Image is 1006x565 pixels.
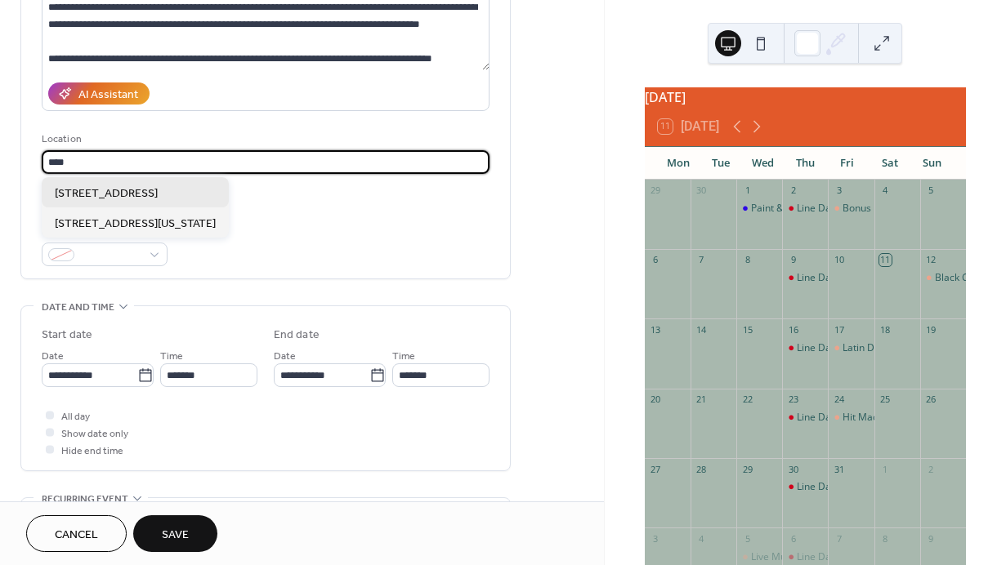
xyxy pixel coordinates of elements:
div: Line Dancing Lessons with Dance Your Boots Off [782,550,828,564]
div: 9 [925,532,937,545]
div: Live Music - Warsloth [751,550,847,564]
div: 19 [925,323,937,336]
div: 2 [925,463,937,475]
div: 1 [741,185,753,197]
span: Recurring event [42,491,128,508]
div: 12 [925,254,937,266]
div: 6 [787,532,799,545]
div: 31 [833,463,845,475]
div: 16 [787,323,799,336]
div: 26 [925,394,937,406]
div: Location [42,131,486,148]
div: Tue [700,147,742,180]
div: Line Dancing Lessons with Dance Your Boots Off [782,480,828,494]
div: Hit Machine - Live Music at Zesti [828,411,874,425]
span: Date [42,348,64,365]
div: 5 [741,532,753,545]
div: 29 [650,185,662,197]
div: 29 [741,463,753,475]
div: Latin Dance Night with DJ CJ [828,341,874,355]
div: 20 [650,394,662,406]
div: Sat [869,147,911,180]
div: 10 [833,254,845,266]
div: 9 [787,254,799,266]
button: Cancel [26,515,127,552]
span: [STREET_ADDRESS] [55,185,158,202]
button: Save [133,515,217,552]
div: 7 [833,532,845,545]
div: Line Dancing Lessons with Dance Your Boots Off [782,411,828,425]
div: 30 [787,463,799,475]
div: Wed [742,147,785,180]
span: Date and time [42,299,114,316]
div: End date [274,327,320,344]
div: Thu [784,147,826,180]
span: All day [61,408,90,425]
div: Mon [658,147,700,180]
div: 2 [787,185,799,197]
span: Time [160,348,183,365]
span: Save [162,527,189,544]
div: Sun [910,147,953,180]
div: Fri [826,147,869,180]
div: 17 [833,323,845,336]
span: Hide end time [61,443,123,460]
div: 3 [650,532,662,545]
div: 27 [650,463,662,475]
div: Bonus Round - Open Line Dancing [843,202,996,216]
div: 1 [879,463,892,475]
div: 24 [833,394,845,406]
div: Black Cat Market [920,271,966,285]
div: 4 [695,532,708,545]
div: 3 [833,185,845,197]
div: 5 [925,185,937,197]
div: 8 [741,254,753,266]
div: 8 [879,532,892,545]
div: 30 [695,185,708,197]
div: 7 [695,254,708,266]
div: AI Assistant [78,87,138,104]
div: 21 [695,394,708,406]
div: Live Music - Warsloth [736,550,782,564]
div: 18 [879,323,892,336]
button: AI Assistant [48,82,150,105]
span: Cancel [55,527,98,544]
div: 25 [879,394,892,406]
div: Bonus Round - Open Line Dancing [828,202,874,216]
div: 6 [650,254,662,266]
div: 13 [650,323,662,336]
div: Line Dancing Lessons with Dance Your Boots Off [782,341,828,355]
div: Paint & Sip [751,202,800,216]
span: Time [392,348,415,365]
div: Start date [42,327,92,344]
div: Line Dancing Lessons with Dance Your Boots Off [782,202,828,216]
span: Show date only [61,425,128,443]
div: Paint & Sip [736,202,782,216]
div: [DATE] [645,87,966,107]
div: Event color [42,223,164,240]
div: 22 [741,394,753,406]
span: Date [274,348,296,365]
div: 28 [695,463,708,475]
div: Line Dancing Lessons with Dance Your Boots Off [782,271,828,285]
div: 11 [879,254,892,266]
div: 14 [695,323,708,336]
div: 23 [787,394,799,406]
div: 15 [741,323,753,336]
span: [STREET_ADDRESS][US_STATE] [55,216,216,233]
div: 4 [879,185,892,197]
